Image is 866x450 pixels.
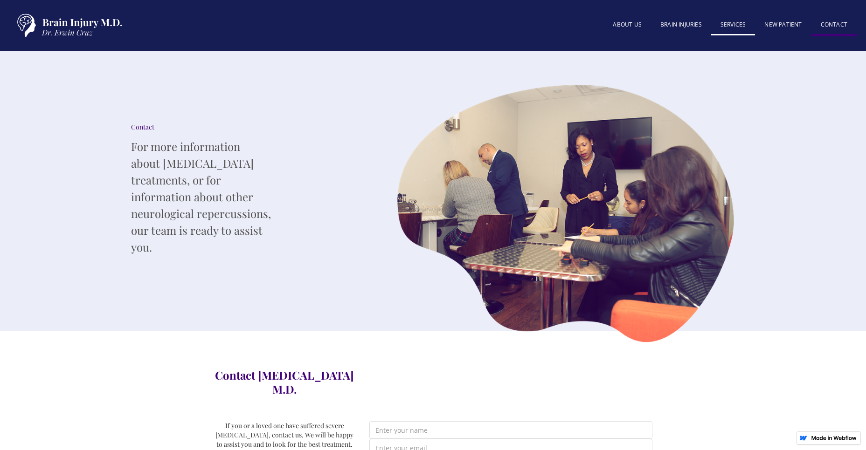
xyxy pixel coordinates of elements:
[811,436,857,440] img: Made in Webflow
[214,368,355,396] h3: Contact [MEDICAL_DATA] M.D.
[131,138,271,255] p: For more information about [MEDICAL_DATA] treatments, or for information about other neurological...
[131,123,271,132] div: Contact
[603,15,651,34] a: About US
[811,15,857,36] a: Contact
[9,9,126,42] a: home
[214,421,355,449] div: If you or a loved one have suffered severe [MEDICAL_DATA], contact us. We will be happy to assist...
[651,15,711,34] a: BRAIN INJURIES
[755,15,811,34] a: New patient
[369,421,652,439] input: Enter your name
[711,15,755,35] a: SERVICES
